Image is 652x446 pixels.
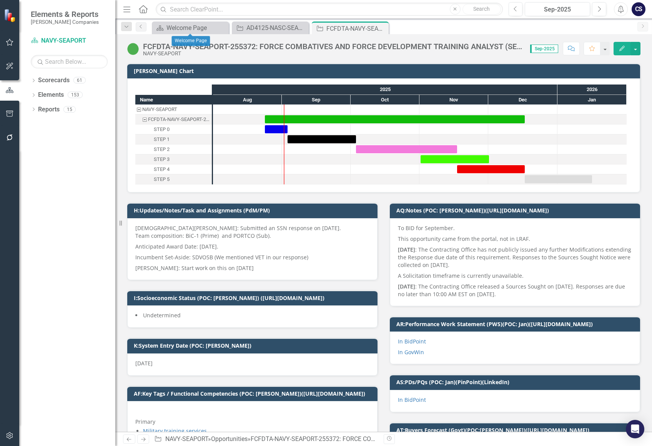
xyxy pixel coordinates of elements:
div: FCFDTA-NAVY-SEAPORT-255372: FORCE COMBATIVES AND FORCE DEVELOPMENT TRAINING ANALYST (SEAPORT NXG)... [251,435,618,443]
div: Task: Start date: 2025-08-24 End date: 2025-12-17 [265,115,525,123]
button: Sep-2025 [525,2,590,16]
div: STEP 0 [135,124,212,134]
strong: [DATE] [398,246,415,253]
div: NAVY-SEAPORT [143,51,522,56]
div: Task: Start date: 2025-12-17 End date: 2026-01-16 [135,174,212,184]
p: Anticipated Award Date: [DATE]. [135,241,369,252]
small: [PERSON_NAME] Companies [31,19,99,25]
div: Task: Start date: 2025-08-24 End date: 2025-12-17 [135,114,212,124]
div: FCFDTA-NAVY-SEAPORT-255372: FORCE COMBATIVES AND FORCE DEVELOPMENT TRAINING ANALYST (SEAPORT NXG)... [135,114,212,124]
img: Active [127,43,139,55]
div: Welcome Page [166,23,227,33]
a: Reports [38,105,60,114]
div: Task: Start date: 2025-11-01 End date: 2025-12-01 [421,155,489,163]
div: Task: Start date: 2025-12-17 End date: 2026-01-16 [525,175,592,183]
div: » » [154,435,378,444]
p: : The Contracting Office released a Sources Sought on [DATE]. Responses are due no later than 10:... [398,281,632,298]
a: NAVY-SEAPORT [31,36,108,45]
div: 2026 [557,85,627,95]
input: Search ClearPoint... [156,3,502,16]
p: To BID for September. [398,224,632,234]
h3: AR:Performance Work Statement (PWS)(POC: Jan)([URL][DOMAIN_NAME]) [396,321,636,327]
div: STEP 4 [135,164,212,174]
div: Sep-2025 [527,5,587,14]
button: Search [462,4,501,15]
div: STEP 2 [135,144,212,154]
a: Elements [38,91,64,99]
div: STEP 1 [135,134,212,144]
p: Primary [135,416,369,426]
a: Opportunities [211,435,248,443]
div: Aug [213,95,282,105]
div: Task: Start date: 2025-08-24 End date: 2025-09-03 [265,125,288,133]
div: STEP 5 [154,174,170,184]
a: In GovWin [398,348,424,356]
a: Welcome Page [154,23,227,33]
strong: [DATE] [398,283,415,290]
div: Open Intercom Messenger [626,420,644,438]
h3: H:Updates/Notes/Task and Assignments (PdM/PM) [134,207,374,213]
div: STEP 4 [154,164,170,174]
h3: AT:Buyers Forecast (Govt)(POC:[PERSON_NAME])([URL][DOMAIN_NAME]) [396,427,636,433]
div: Welcome Page [171,36,210,46]
div: STEP 5 [135,174,212,184]
div: Sep [282,95,351,105]
span: [DATE] [135,360,153,367]
p: Incumbent Set-Aside: SDVOSB (We mentioned VET in our response) [135,252,369,263]
button: CS [632,2,645,16]
a: Scorecards [38,76,70,85]
div: Jan [557,95,627,105]
span: Search [473,6,490,12]
div: FCFDTA-NAVY-SEAPORT-255372: FORCE COMBATIVES AND FORCE DEVELOPMENT TRAINING ANALYST (SEAPORT NXG)... [326,24,387,33]
p: A Solicitation timeframe is currently unavailable. [398,270,632,281]
div: 15 [63,106,76,113]
p: : The Contracting Office has not publicly issued any further Modifications extending the Response... [398,244,632,270]
span: Undetermined [143,312,181,319]
a: NAVY-SEAPORT [165,435,208,443]
h3: I:Socioeconomic Status (POC: [PERSON_NAME]) ([URL][DOMAIN_NAME]) [134,295,374,301]
div: STEP 2 [154,144,170,154]
div: Nov [419,95,488,105]
div: Task: Start date: 2025-10-03 End date: 2025-11-17 [356,145,457,153]
div: AD4125-NASC-SEAPORT-247190 (SMALL BUSINESS INNOVATION RESEARCH PROGRAM AD4125 PROGRAM MANAGEMENT ... [246,23,307,33]
div: FCFDTA-NAVY-SEAPORT-255372: FORCE COMBATIVES AND FORCE DEVELOPMENT TRAINING ANALYST (SEAPORT NXG)... [143,42,522,51]
div: STEP 3 [154,154,170,164]
div: Dec [488,95,557,105]
span: Sep-2025 [530,45,558,53]
span: Elements & Reports [31,10,99,19]
div: 61 [73,77,86,84]
div: NAVY-SEAPORT [135,104,212,114]
a: In BidPoint [398,396,426,403]
p: This opportunity came from the portal, not in LRAF. [398,234,632,244]
input: Search Below... [31,55,108,68]
div: Task: NAVY-SEAPORT Start date: 2025-08-24 End date: 2025-08-25 [135,104,212,114]
div: STEP 0 [154,124,170,134]
div: NAVY-SEAPORT [142,104,177,114]
div: STEP 1 [154,134,170,144]
div: Name [135,95,212,104]
div: Task: Start date: 2025-11-01 End date: 2025-12-01 [135,154,212,164]
a: In BidPoint [398,338,426,345]
div: FCFDTA-NAVY-SEAPORT-255372: FORCE COMBATIVES AND FORCE DEVELOPMENT TRAINING ANALYST (SEAPORT NXG)... [148,114,210,124]
h3: K:System Entry Date (POC: [PERSON_NAME]) [134,343,374,348]
div: STEP 3 [135,154,212,164]
img: ClearPoint Strategy [4,9,17,22]
div: Task: Start date: 2025-11-17 End date: 2025-12-17 [457,165,525,173]
p: [PERSON_NAME]: Start work on this on [DATE] [135,263,369,272]
div: Task: Start date: 2025-09-03 End date: 2025-10-03 [288,135,356,143]
h3: AS:PDs/PQs (POC: Jan)(PinPoint)(LinkedIn) [396,379,636,385]
p: [DEMOGRAPHIC_DATA][PERSON_NAME]: Submitted an SSN response on [DATE]. Team composition: BiC-1 (Pr... [135,224,369,241]
h3: [PERSON_NAME] Chart [134,68,636,74]
div: Oct [351,95,419,105]
div: Task: Start date: 2025-11-17 End date: 2025-12-17 [135,164,212,174]
a: Military training services [143,427,207,434]
a: AD4125-NASC-SEAPORT-247190 (SMALL BUSINESS INNOVATION RESEARCH PROGRAM AD4125 PROGRAM MANAGEMENT ... [234,23,307,33]
h3: AF:Key Tags / Functional Competencies (POC: [PERSON_NAME])([URL][DOMAIN_NAME]) [134,391,374,396]
h3: AQ:Notes (POC: [PERSON_NAME])([URL][DOMAIN_NAME]) [396,207,636,213]
div: Task: Start date: 2025-09-03 End date: 2025-10-03 [135,134,212,144]
div: Task: Start date: 2025-10-03 End date: 2025-11-17 [135,144,212,154]
div: 2025 [213,85,557,95]
div: Task: Start date: 2025-08-24 End date: 2025-09-03 [135,124,212,134]
div: 153 [68,92,83,98]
